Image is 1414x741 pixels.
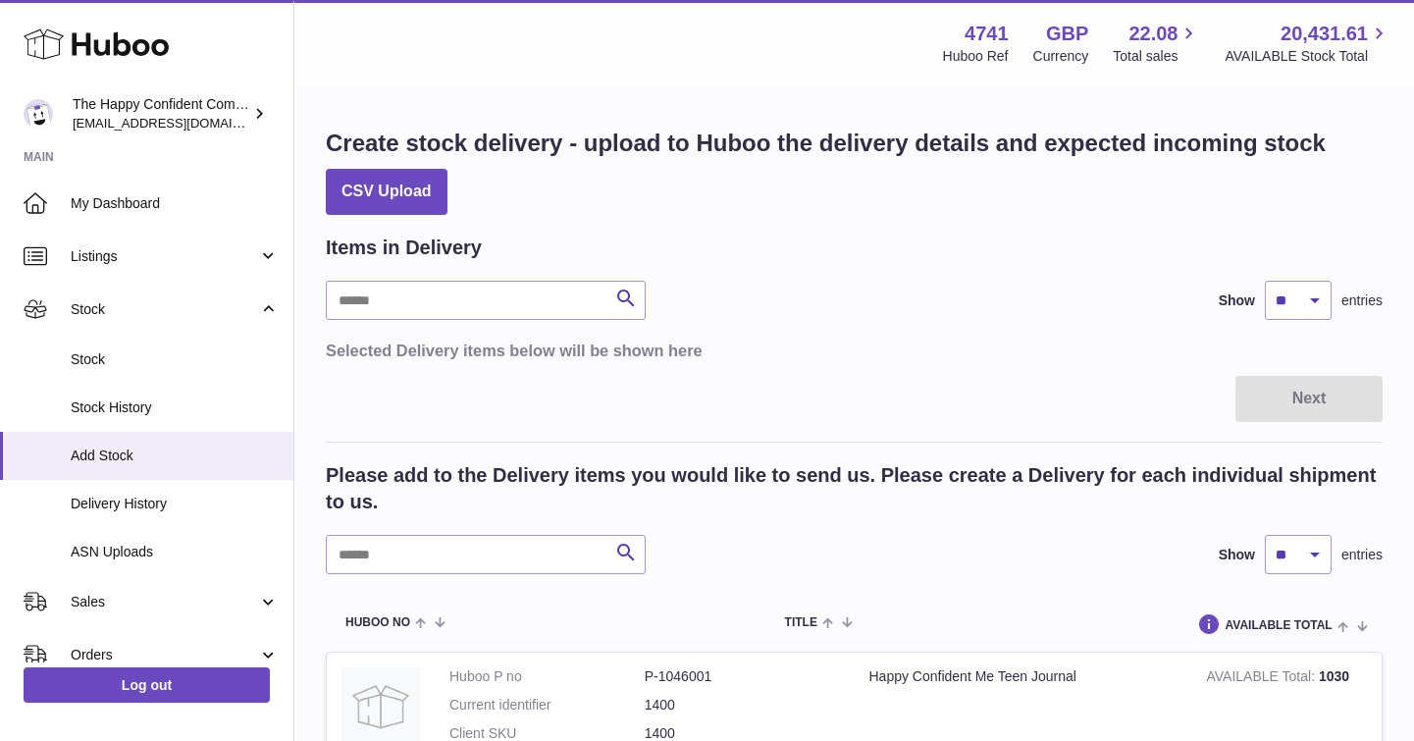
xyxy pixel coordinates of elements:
[24,667,270,703] a: Log out
[1341,291,1383,310] span: entries
[71,398,279,417] span: Stock History
[785,616,817,629] span: Title
[645,667,840,686] dd: P-1046001
[449,667,645,686] dt: Huboo P no
[71,646,258,664] span: Orders
[965,21,1009,47] strong: 4741
[71,247,258,266] span: Listings
[24,99,53,129] img: contact@happyconfident.com
[71,495,279,513] span: Delivery History
[326,128,1326,159] h1: Create stock delivery - upload to Huboo the delivery details and expected incoming stock
[1046,21,1088,47] strong: GBP
[71,543,279,561] span: ASN Uploads
[1113,21,1200,66] a: 22.08 Total sales
[1113,47,1200,66] span: Total sales
[1225,21,1390,66] a: 20,431.61 AVAILABLE Stock Total
[645,696,840,715] dd: 1400
[71,350,279,369] span: Stock
[1033,47,1089,66] div: Currency
[345,616,410,629] span: Huboo no
[326,462,1383,515] h2: Please add to the Delivery items you would like to send us. Please create a Delivery for each ind...
[1128,21,1178,47] span: 22.08
[326,235,482,261] h2: Items in Delivery
[1219,291,1255,310] label: Show
[326,169,447,215] button: CSV Upload
[71,593,258,611] span: Sales
[1281,21,1368,47] span: 20,431.61
[71,194,279,213] span: My Dashboard
[71,447,279,465] span: Add Stock
[1207,668,1319,689] strong: AVAILABLE Total
[449,696,645,715] dt: Current identifier
[1219,546,1255,564] label: Show
[73,95,249,132] div: The Happy Confident Company
[943,47,1009,66] div: Huboo Ref
[1341,546,1383,564] span: entries
[71,300,258,319] span: Stock
[1225,47,1390,66] span: AVAILABLE Stock Total
[326,340,1383,361] h3: Selected Delivery items below will be shown here
[73,115,288,131] span: [EMAIL_ADDRESS][DOMAIN_NAME]
[1226,619,1333,632] span: AVAILABLE Total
